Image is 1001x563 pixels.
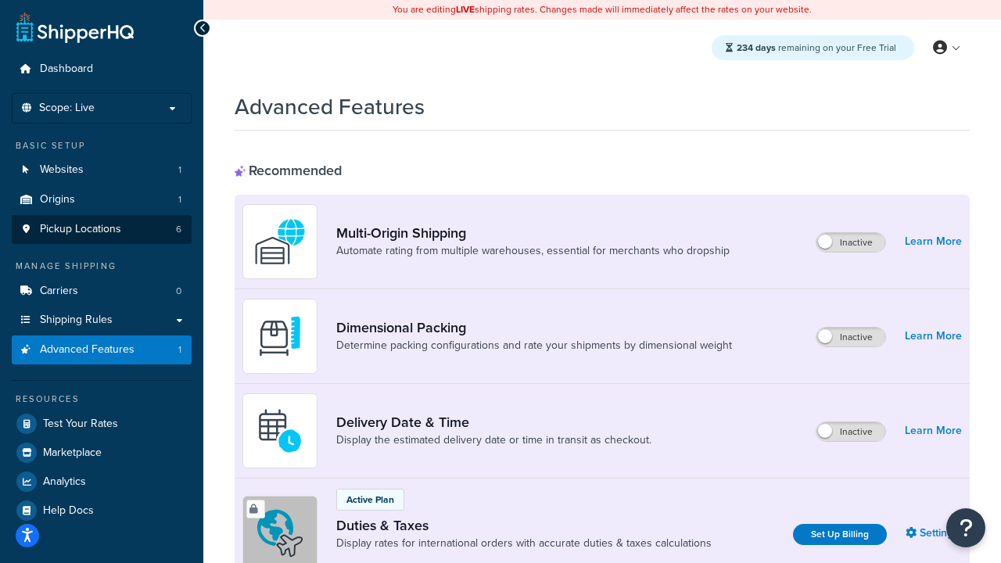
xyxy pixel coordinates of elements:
[906,522,962,544] a: Settings
[253,214,307,269] img: WatD5o0RtDAAAAAElFTkSuQmCC
[40,63,93,76] span: Dashboard
[905,325,962,347] a: Learn More
[905,231,962,253] a: Learn More
[40,343,135,357] span: Advanced Features
[336,243,730,259] a: Automate rating from multiple warehouses, essential for merchants who dropship
[39,102,95,115] span: Scope: Live
[12,260,192,273] div: Manage Shipping
[12,277,192,306] li: Carriers
[12,410,192,438] a: Test Your Rates
[12,439,192,467] a: Marketplace
[12,468,192,496] a: Analytics
[12,215,192,244] a: Pickup Locations6
[12,497,192,525] a: Help Docs
[336,432,651,448] a: Display the estimated delivery date or time in transit as checkout.
[40,193,75,206] span: Origins
[336,414,651,431] a: Delivery Date & Time
[43,446,102,460] span: Marketplace
[12,185,192,214] a: Origins1
[12,335,192,364] li: Advanced Features
[12,277,192,306] a: Carriers0
[40,285,78,298] span: Carriers
[905,420,962,442] a: Learn More
[12,156,192,185] a: Websites1
[40,314,113,327] span: Shipping Rules
[336,536,712,551] a: Display rates for international orders with accurate duties & taxes calculations
[737,41,896,55] span: remaining on your Free Trial
[456,2,475,16] b: LIVE
[253,403,307,458] img: gfkeb5ejjkALwAAAABJRU5ErkJggg==
[176,223,181,236] span: 6
[816,422,885,441] label: Inactive
[737,41,776,55] strong: 234 days
[178,193,181,206] span: 1
[346,493,394,507] p: Active Plan
[12,156,192,185] li: Websites
[946,508,985,547] button: Open Resource Center
[178,343,181,357] span: 1
[40,163,84,177] span: Websites
[12,306,192,335] a: Shipping Rules
[43,418,118,431] span: Test Your Rates
[40,223,121,236] span: Pickup Locations
[235,91,425,122] h1: Advanced Features
[12,139,192,152] div: Basic Setup
[816,233,885,252] label: Inactive
[816,328,885,346] label: Inactive
[12,335,192,364] a: Advanced Features1
[336,338,732,353] a: Determine packing configurations and rate your shipments by dimensional weight
[43,475,86,489] span: Analytics
[12,185,192,214] li: Origins
[12,55,192,84] a: Dashboard
[12,215,192,244] li: Pickup Locations
[253,309,307,364] img: DTVBYsAAAAAASUVORK5CYII=
[176,285,181,298] span: 0
[12,393,192,406] div: Resources
[235,162,342,179] div: Recommended
[336,224,730,242] a: Multi-Origin Shipping
[336,319,732,336] a: Dimensional Packing
[336,517,712,534] a: Duties & Taxes
[178,163,181,177] span: 1
[43,504,94,518] span: Help Docs
[793,524,887,545] a: Set Up Billing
